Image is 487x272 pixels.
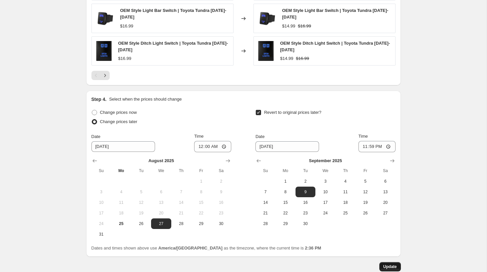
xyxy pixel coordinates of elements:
span: 10 [318,189,333,195]
span: 20 [154,210,168,216]
span: 8 [278,189,293,195]
button: Saturday August 30 2025 [211,218,231,229]
span: 10 [94,200,109,205]
th: Thursday [335,165,355,176]
span: 12 [358,189,373,195]
button: Friday September 5 2025 [355,176,375,187]
nav: Pagination [91,71,110,80]
span: Dates and times shown above use as the timezone, where the current time is [91,246,321,250]
span: 12 [134,200,148,205]
button: Wednesday September 17 2025 [315,197,335,208]
button: Sunday September 14 2025 [255,197,275,208]
p: Select when the prices should change [109,96,182,103]
button: Saturday September 6 2025 [375,176,395,187]
span: Date [91,134,100,139]
span: 20 [378,200,393,205]
button: Sunday August 17 2025 [91,208,111,218]
th: Wednesday [315,165,335,176]
span: 9 [214,189,228,195]
button: Monday September 22 2025 [276,208,296,218]
span: 30 [298,221,313,226]
span: Th [338,168,352,173]
button: Wednesday August 27 2025 [151,218,171,229]
span: Time [194,134,203,139]
button: Thursday August 21 2025 [171,208,191,218]
span: 25 [338,210,352,216]
button: Saturday August 23 2025 [211,208,231,218]
th: Tuesday [296,165,315,176]
span: 5 [358,179,373,184]
b: 2:36 PM [305,246,321,250]
button: Friday August 22 2025 [191,208,211,218]
span: 29 [278,221,293,226]
button: Saturday August 9 2025 [211,187,231,197]
div: $14.99 [280,55,293,62]
input: 12:00 [358,141,396,152]
span: Su [258,168,273,173]
th: Friday [355,165,375,176]
span: 14 [258,200,273,205]
button: Tuesday September 2 2025 [296,176,315,187]
span: We [154,168,168,173]
span: 22 [194,210,208,216]
button: Tuesday September 16 2025 [296,197,315,208]
button: Show previous month, August 2025 [254,156,263,165]
img: image_9dc738b4-40bf-47fe-9212-3419860c6975_80x.png [95,9,115,28]
span: 6 [378,179,393,184]
span: Fr [194,168,208,173]
span: 19 [134,210,148,216]
span: 30 [214,221,228,226]
th: Friday [191,165,211,176]
span: 8 [194,189,208,195]
img: image_c97b4ede-6903-4112-a6de-9a96f610d10d_80x.png [257,41,275,61]
button: Sunday August 31 2025 [91,229,111,240]
button: Thursday September 11 2025 [335,187,355,197]
button: Sunday August 24 2025 [91,218,111,229]
span: 23 [298,210,313,216]
span: 4 [114,189,129,195]
span: 15 [194,200,208,205]
span: 3 [94,189,109,195]
button: Next [100,71,110,80]
th: Monday [111,165,131,176]
button: Friday September 26 2025 [355,208,375,218]
span: 21 [174,210,189,216]
span: 29 [194,221,208,226]
span: Sa [214,168,228,173]
th: Tuesday [131,165,151,176]
button: Thursday August 7 2025 [171,187,191,197]
span: We [318,168,333,173]
span: 11 [338,189,352,195]
span: 13 [378,189,393,195]
th: Wednesday [151,165,171,176]
button: Monday September 8 2025 [276,187,296,197]
button: Sunday August 10 2025 [91,197,111,208]
input: 8/25/2025 [91,141,155,152]
span: OEM Style Ditch Light Switch | Toyota Tundra [DATE]-[DATE] [118,41,228,52]
span: 13 [154,200,168,205]
span: 6 [154,189,168,195]
span: OEM Style Light Bar Switch | Toyota Tundra [DATE]-[DATE] [120,8,227,20]
span: 31 [94,232,109,237]
span: 16 [298,200,313,205]
button: Tuesday September 23 2025 [296,208,315,218]
th: Saturday [211,165,231,176]
span: Revert to original prices later? [264,110,321,115]
button: Wednesday August 20 2025 [151,208,171,218]
div: $16.99 [118,55,131,62]
button: Monday September 29 2025 [276,218,296,229]
span: 3 [318,179,333,184]
button: Monday August 18 2025 [111,208,131,218]
b: America/[GEOGRAPHIC_DATA] [158,246,223,250]
span: 27 [378,210,393,216]
span: 17 [94,210,109,216]
button: Show next month, September 2025 [223,156,233,165]
div: $14.99 [282,23,296,29]
span: 18 [114,210,129,216]
button: Today Monday August 25 2025 [111,218,131,229]
button: Update [379,262,401,271]
button: Sunday September 28 2025 [255,218,275,229]
button: Tuesday August 12 2025 [131,197,151,208]
span: Su [94,168,109,173]
button: Friday September 19 2025 [355,197,375,208]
